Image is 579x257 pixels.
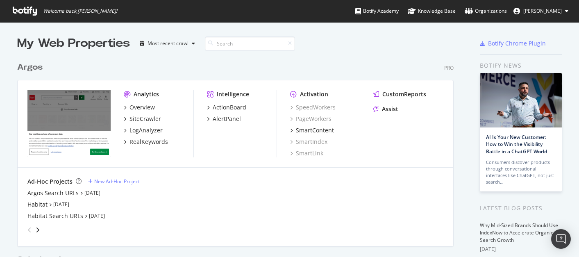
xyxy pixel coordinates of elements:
[84,189,100,196] a: [DATE]
[290,115,332,123] a: PageWorkers
[290,126,334,134] a: SmartContent
[124,103,155,111] a: Overview
[523,7,562,14] span: Abhijeet Bhosale
[124,126,163,134] a: LogAnalyzer
[129,115,161,123] div: SiteCrawler
[480,204,562,213] div: Latest Blog Posts
[373,90,426,98] a: CustomReports
[27,90,111,157] img: www.argos.co.uk
[129,138,168,146] div: RealKeywords
[296,126,334,134] div: SmartContent
[129,126,163,134] div: LogAnalyzer
[207,103,246,111] a: ActionBoard
[27,177,73,186] div: Ad-Hoc Projects
[27,212,83,220] a: Habitat Search URLs
[444,64,454,71] div: Pro
[290,103,336,111] a: SpeedWorkers
[217,90,249,98] div: Intelligence
[373,105,398,113] a: Assist
[486,159,556,185] div: Consumers discover products through conversational interfaces like ChatGPT, not just search…
[134,90,159,98] div: Analytics
[24,223,35,237] div: angle-left
[27,200,48,209] a: Habitat
[17,61,46,73] a: Argos
[43,8,117,14] span: Welcome back, [PERSON_NAME] !
[213,115,241,123] div: AlertPanel
[205,36,295,51] input: Search
[88,178,140,185] a: New Ad-Hoc Project
[480,73,562,127] img: AI Is Your New Customer: How to Win the Visibility Battle in a ChatGPT World
[507,5,575,18] button: [PERSON_NAME]
[213,103,246,111] div: ActionBoard
[129,103,155,111] div: Overview
[148,41,188,46] div: Most recent crawl
[300,90,328,98] div: Activation
[486,134,547,155] a: AI Is Your New Customer: How to Win the Visibility Battle in a ChatGPT World
[551,229,571,249] div: Open Intercom Messenger
[136,37,198,50] button: Most recent crawl
[465,7,507,15] div: Organizations
[480,61,562,70] div: Botify news
[94,178,140,185] div: New Ad-Hoc Project
[355,7,399,15] div: Botify Academy
[408,7,456,15] div: Knowledge Base
[124,138,168,146] a: RealKeywords
[290,149,323,157] a: SmartLink
[480,246,562,253] div: [DATE]
[27,189,79,197] a: Argos Search URLs
[17,35,130,52] div: My Web Properties
[290,138,327,146] a: SmartIndex
[480,39,546,48] a: Botify Chrome Plugin
[207,115,241,123] a: AlertPanel
[89,212,105,219] a: [DATE]
[488,39,546,48] div: Botify Chrome Plugin
[17,61,43,73] div: Argos
[53,201,69,208] a: [DATE]
[35,226,41,234] div: angle-right
[480,222,558,243] a: Why Mid-Sized Brands Should Use IndexNow to Accelerate Organic Search Growth
[382,105,398,113] div: Assist
[124,115,161,123] a: SiteCrawler
[382,90,426,98] div: CustomReports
